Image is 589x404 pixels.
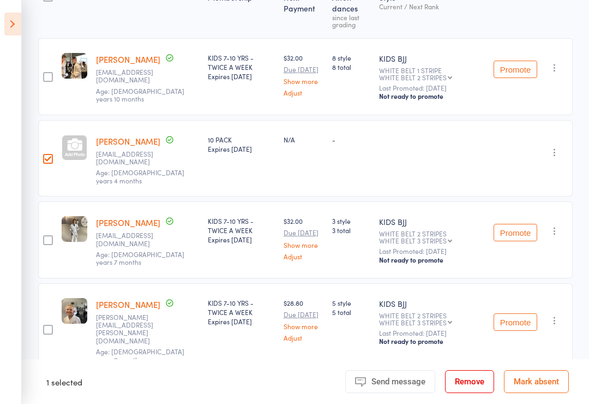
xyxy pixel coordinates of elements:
div: WHITE BELT 2 STRIPES [379,312,485,326]
img: image1755064317.png [62,53,87,79]
small: Due [DATE] [284,229,323,236]
a: Show more [284,78,323,85]
span: Age: [DEMOGRAPHIC_DATA] years 7 months [96,249,184,266]
div: WHITE BELT 2 STRIPES [379,74,447,81]
a: [PERSON_NAME] [96,54,160,65]
div: KIDS 7-10 YRS - TWICE A WEEK [208,53,274,81]
span: 5 total [332,307,370,317]
div: Not ready to promote [379,337,485,346]
small: emailsamathome@gmail.com [96,68,167,84]
span: Age: [DEMOGRAPHIC_DATA] years 4 months [96,168,184,185]
small: Danielle.majlinger@gmail.com [96,313,167,345]
span: Age: [DEMOGRAPHIC_DATA] years 9 months [96,347,184,364]
div: Not ready to promote [379,92,485,100]
a: [PERSON_NAME] [96,217,160,228]
a: Show more [284,323,323,330]
a: [PERSON_NAME] [96,135,160,147]
small: Due [DATE] [284,66,323,73]
div: Expires [DATE] [208,235,274,244]
div: - [332,135,370,144]
div: WHITE BELT 2 STRIPES [379,230,485,244]
button: Remove [445,370,494,393]
div: Not ready to promote [379,256,485,264]
button: Promote [494,224,537,241]
div: KIDS 7-10 YRS - TWICE A WEEK [208,216,274,244]
div: WHITE BELT 3 STRIPES [379,237,447,244]
img: image1749015091.png [62,216,87,242]
div: WHITE BELT 1 STRIPE [379,67,485,81]
small: imjustalittlebit@hotmail.com [96,231,167,247]
span: 5 style [332,298,370,307]
span: Send message [371,377,425,387]
a: Show more [284,241,323,248]
div: Current / Next Rank [379,3,485,10]
div: KIDS BJJ [379,298,485,309]
button: Send message [345,370,435,393]
div: Expires [DATE] [208,72,274,81]
div: WHITE BELT 3 STRIPES [379,319,447,326]
div: KIDS BJJ [379,216,485,227]
div: 1 selected [46,370,82,393]
small: Due [DATE] [284,311,323,318]
a: [PERSON_NAME] [96,299,160,310]
div: $32.00 [284,53,323,96]
div: since last grading [332,14,370,28]
span: 3 style [332,216,370,225]
span: Age: [DEMOGRAPHIC_DATA] years 10 months [96,86,184,103]
img: image1755671054.png [62,298,87,324]
a: Adjust [284,89,323,96]
button: Promote [494,61,537,78]
span: 8 style [332,53,370,62]
button: Promote [494,313,537,331]
button: Mark absent [504,370,569,393]
span: 3 total [332,225,370,235]
div: KIDS 7-10 YRS - TWICE A WEEK [208,298,274,326]
span: 8 total [332,62,370,72]
a: Adjust [284,253,323,260]
div: $28.80 [284,298,323,341]
small: Last Promoted: [DATE] [379,329,485,337]
div: KIDS BJJ [379,53,485,64]
a: Adjust [284,334,323,341]
div: Expires [DATE] [208,144,274,153]
small: Last Promoted: [DATE] [379,84,485,92]
small: hayleygray2102@gmail.com [96,150,167,166]
div: Expires [DATE] [208,317,274,326]
div: $32.00 [284,216,323,259]
div: N/A [284,135,323,144]
div: 10 PACK [208,135,274,153]
small: Last Promoted: [DATE] [379,247,485,255]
